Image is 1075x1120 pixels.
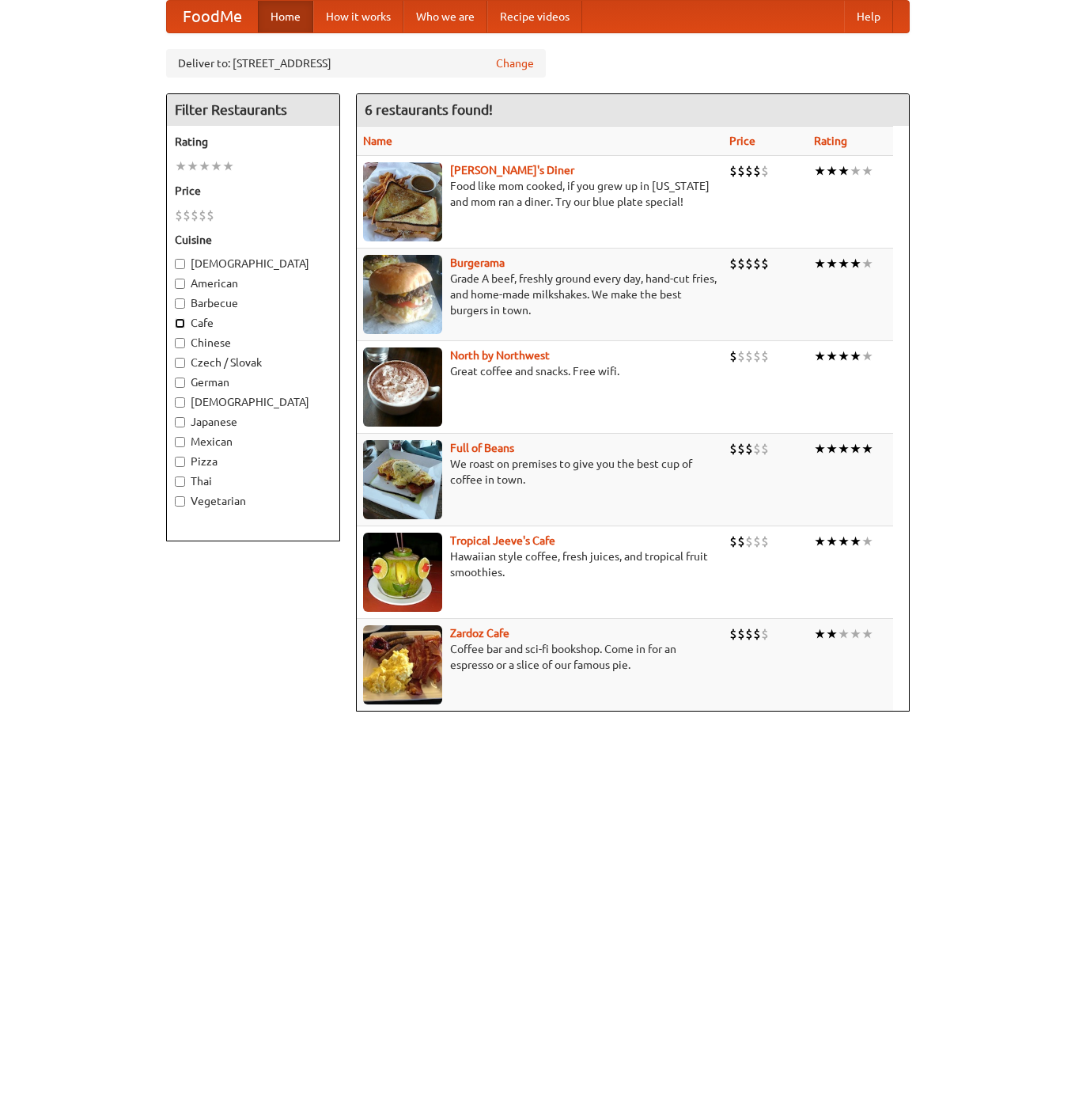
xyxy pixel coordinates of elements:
[187,158,199,175] li: ★
[814,347,826,365] li: ★
[814,255,826,272] li: ★
[838,440,850,457] li: ★
[175,414,331,430] label: Japanese
[363,347,442,427] img: north.jpg
[363,533,442,612] img: jeeves.jpg
[363,255,442,334] img: burgerama.jpg
[175,295,331,311] label: Barbecue
[191,207,199,224] li: $
[729,135,755,147] a: Price
[826,533,838,550] li: ★
[487,1,582,32] a: Recipe videos
[737,533,745,550] li: $
[761,347,769,365] li: $
[861,255,873,272] li: ★
[199,207,206,224] li: $
[826,255,838,272] li: ★
[175,259,185,269] input: [DEMOGRAPHIC_DATA]
[175,134,331,150] h5: Rating
[745,533,753,550] li: $
[737,347,745,365] li: $
[167,1,258,32] a: FoodMe
[363,135,392,147] a: Name
[363,162,442,241] img: sallys.jpg
[363,641,717,673] p: Coffee bar and sci-fi bookshop. Come in for an espresso or a slice of our famous pie.
[175,437,185,447] input: Mexican
[175,374,331,390] label: German
[761,440,769,457] li: $
[861,162,873,180] li: ★
[175,335,331,351] label: Chinese
[363,440,442,519] img: beans.jpg
[861,625,873,643] li: ★
[450,349,550,362] a: North by Northwest
[175,355,331,370] label: Czech / Slovak
[175,158,187,175] li: ★
[363,456,717,488] p: We roast on premises to give you the best cup of coffee in town.
[729,162,737,180] li: $
[844,1,893,32] a: Help
[175,473,331,489] label: Thai
[814,533,826,550] li: ★
[753,440,761,457] li: $
[826,162,838,180] li: ★
[745,162,753,180] li: $
[814,440,826,457] li: ★
[838,255,850,272] li: ★
[814,135,847,147] a: Rating
[737,440,745,457] li: $
[210,158,222,175] li: ★
[850,440,861,457] li: ★
[753,625,761,643] li: $
[729,625,737,643] li: $
[838,625,850,643] li: ★
[761,625,769,643] li: $
[175,183,331,199] h5: Price
[175,275,331,291] label: American
[175,417,185,427] input: Japanese
[175,476,185,487] input: Thai
[363,178,717,210] p: Food like mom cooked, if you grew up in [US_STATE] and mom ran a diner. Try our blue plate special!
[167,94,339,126] h4: Filter Restaurants
[737,162,745,180] li: $
[861,533,873,550] li: ★
[737,255,745,272] li: $
[175,256,331,271] label: [DEMOGRAPHIC_DATA]
[761,533,769,550] li: $
[199,158,210,175] li: ★
[450,164,574,177] a: [PERSON_NAME]'s Diner
[403,1,487,32] a: Who we are
[838,347,850,365] li: ★
[826,347,838,365] li: ★
[450,627,509,640] a: Zardoz Cafe
[753,533,761,550] li: $
[753,162,761,180] li: $
[850,625,861,643] li: ★
[175,378,185,388] input: German
[175,315,331,331] label: Cafe
[166,49,546,78] div: Deliver to: [STREET_ADDRESS]
[753,347,761,365] li: $
[363,625,442,704] img: zardoz.jpg
[175,394,331,410] label: [DEMOGRAPHIC_DATA]
[175,493,331,509] label: Vegetarian
[175,454,331,469] label: Pizza
[729,533,737,550] li: $
[450,442,514,454] b: Full of Beans
[313,1,403,32] a: How it works
[175,496,185,507] input: Vegetarian
[175,298,185,309] input: Barbecue
[729,255,737,272] li: $
[450,256,505,269] a: Burgerama
[496,55,534,71] a: Change
[206,207,214,224] li: $
[761,162,769,180] li: $
[183,207,191,224] li: $
[222,158,234,175] li: ★
[850,347,861,365] li: ★
[850,162,861,180] li: ★
[363,271,717,318] p: Grade A beef, freshly ground every day, hand-cut fries, and home-made milkshakes. We make the bes...
[363,363,717,379] p: Great coffee and snacks. Free wifi.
